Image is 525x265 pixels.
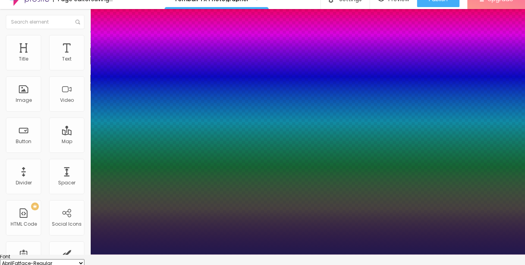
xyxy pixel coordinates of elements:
div: HTML Code [11,221,37,227]
div: Title [19,56,28,62]
div: Image [16,98,32,103]
div: Divider [16,180,32,186]
div: Social Icons [52,221,82,227]
input: Search element [6,15,84,29]
img: Icone [75,20,80,24]
div: Text [62,56,71,62]
div: Map [62,139,72,144]
div: Video [60,98,74,103]
div: Spacer [58,180,75,186]
div: Button [16,139,31,144]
